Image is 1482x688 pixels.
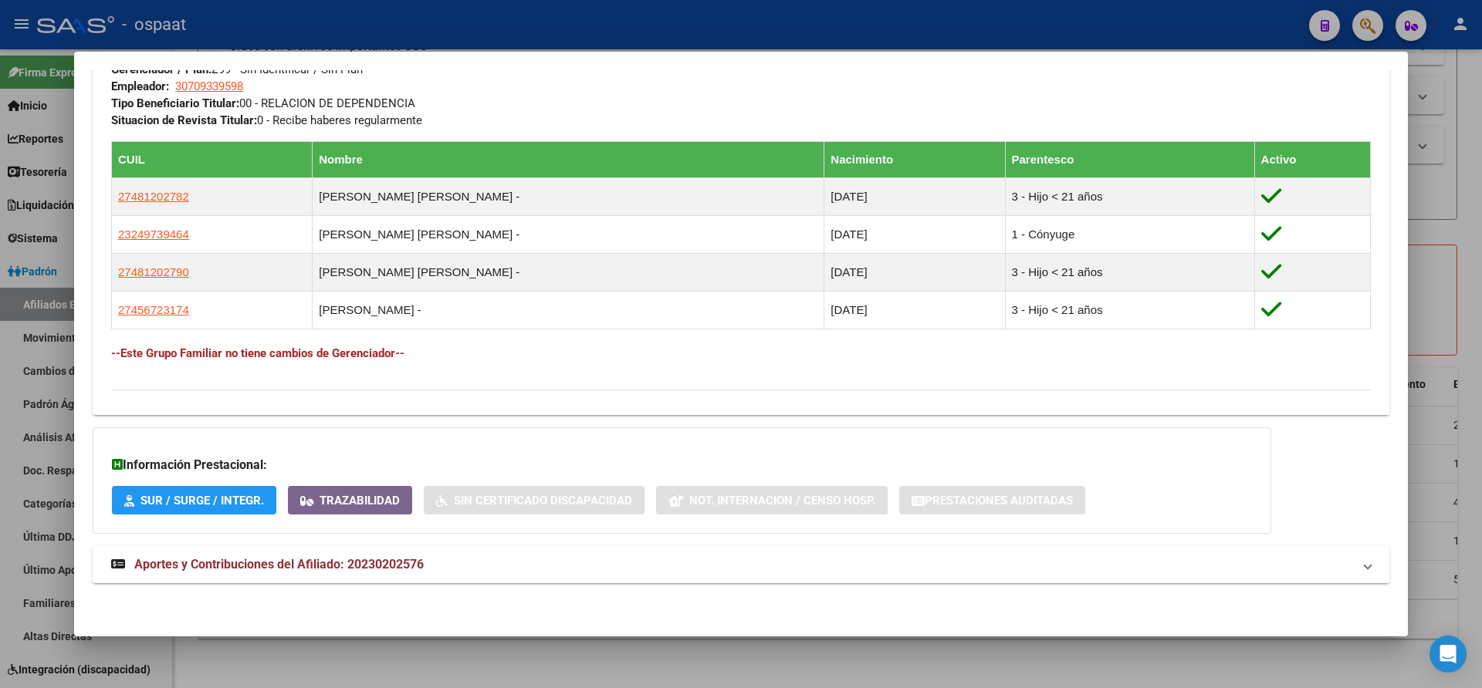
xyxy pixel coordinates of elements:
[111,113,422,127] span: 0 - Recibe haberes regularmente
[140,494,264,508] span: SUR / SURGE / INTEGR.
[112,142,313,178] th: CUIL
[111,62,363,76] span: Z99 - Sin Identificar / Sin Plan
[1430,636,1467,673] div: Open Intercom Messenger
[111,96,239,110] strong: Tipo Beneficiario Titular:
[111,96,415,110] span: 00 - RELACION DE DEPENDENCIA
[111,345,1371,362] h4: --Este Grupo Familiar no tiene cambios de Gerenciador--
[111,79,169,93] strong: Empleador:
[1005,178,1254,216] td: 3 - Hijo < 21 años
[925,494,1073,508] span: Prestaciones Auditadas
[112,456,1252,474] h3: Información Prestacional:
[313,254,824,292] td: [PERSON_NAME] [PERSON_NAME] -
[454,494,632,508] span: Sin Certificado Discapacidad
[1254,142,1370,178] th: Activo
[320,494,400,508] span: Trazabilidad
[112,486,276,514] button: SUR / SURGE / INTEGR.
[824,178,1005,216] td: [DATE]
[689,494,875,508] span: Not. Internacion / Censo Hosp.
[313,142,824,178] th: Nombre
[111,62,211,76] strong: Gerenciador / Plan:
[1005,292,1254,329] td: 3 - Hijo < 21 años
[1005,216,1254,254] td: 1 - Cónyuge
[824,142,1005,178] th: Nacimiento
[93,546,1389,583] mat-expansion-panel-header: Aportes y Contribuciones del Afiliado: 20230202576
[424,486,645,514] button: Sin Certificado Discapacidad
[288,486,412,514] button: Trazabilidad
[313,178,824,216] td: [PERSON_NAME] [PERSON_NAME] -
[1005,142,1254,178] th: Parentesco
[824,216,1005,254] td: [DATE]
[118,190,189,203] span: 27481202782
[1005,254,1254,292] td: 3 - Hijo < 21 años
[111,113,257,127] strong: Situacion de Revista Titular:
[313,216,824,254] td: [PERSON_NAME] [PERSON_NAME] -
[824,292,1005,329] td: [DATE]
[118,228,189,241] span: 23249739464
[313,292,824,329] td: [PERSON_NAME] -
[656,486,888,514] button: Not. Internacion / Censo Hosp.
[899,486,1085,514] button: Prestaciones Auditadas
[118,265,189,278] span: 27481202790
[118,303,189,316] span: 27456723174
[824,254,1005,292] td: [DATE]
[175,79,243,93] span: 30709339598
[134,557,424,572] span: Aportes y Contribuciones del Afiliado: 20230202576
